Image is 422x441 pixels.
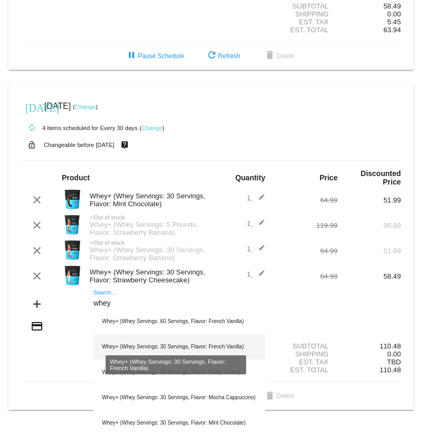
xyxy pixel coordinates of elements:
[274,26,337,34] div: Est. Total
[274,358,337,366] div: Est. Tax
[235,173,265,182] strong: Quantity
[125,50,138,62] mat-icon: pause
[118,138,131,152] mat-icon: live_help
[31,298,43,310] mat-icon: add
[93,385,265,410] div: Whey+ (Whey Servings: 30 Servings, Flavor: Mocha Cappuccino)
[387,358,401,366] span: TBD
[252,244,265,257] mat-icon: edit
[90,241,94,245] mat-icon: not_interested
[274,366,337,374] div: Est. Total
[387,350,401,358] span: 0.00
[274,350,337,358] div: Shipping
[252,194,265,206] mat-icon: edit
[93,299,265,308] input: Search...
[125,52,184,60] span: Pause Schedule
[247,245,265,253] span: 1
[62,265,83,286] img: Image-1-Whey-2lb-Strawberry-Cheesecake-1000x1000-Roman-Berezecky.png
[380,366,401,374] span: 110.48
[264,392,295,400] span: Delete
[274,10,337,18] div: Shipping
[31,320,43,333] mat-icon: credit_card
[247,219,265,227] span: 1
[93,410,265,436] div: Whey+ (Whey Servings: 30 Servings, Flavor: Mint Chocolate)
[85,215,211,221] div: Out of stock
[21,125,137,131] small: 4 items scheduled for Every 30 days
[139,125,164,131] small: ( )
[205,52,240,60] span: Refresh
[85,221,211,236] div: Whey+ (Whey Servings: 5 Pounds, Flavor: Strawberry Banana)
[62,173,90,182] strong: Product
[255,387,303,406] button: Delete
[62,240,83,261] img: Image-1-Carousel-Whey-2lb-Strw-Banana-no-badge-Transp.png
[93,360,265,385] div: Whey+ (Whey Servings: 30 Servings, Flavor: Fruity Cereal)
[337,222,401,229] div: 95.99
[142,125,162,131] a: Change
[387,18,401,26] span: 5.45
[337,2,401,10] div: 58.49
[337,247,401,255] div: 51.99
[85,268,211,284] div: Whey+ (Whey Servings: 30 Servings, Flavor: Strawberry Cheesecake)
[320,173,337,182] strong: Price
[75,104,96,110] a: Change
[274,2,337,10] div: Subtotal
[85,246,211,262] div: Whey+ (Whey Servings: 30 Servings, Flavor: Strawberry Banana)
[25,100,38,113] mat-icon: [DATE]
[73,104,98,110] small: ( )
[255,47,303,66] button: Delete
[361,169,401,186] strong: Discounted Price
[247,270,265,278] span: 1
[264,390,276,403] mat-icon: delete
[25,138,38,152] mat-icon: lock_open
[274,222,337,229] div: 119.99
[274,18,337,26] div: Est. Tax
[62,214,83,235] img: Image-1-Carousel-Whey-5lb-Strw-Banana-no-badge-Transp.png
[264,50,276,62] mat-icon: delete
[264,52,295,60] span: Delete
[25,122,38,134] mat-icon: autorenew
[62,189,83,210] img: Image-1-Carousel-Whey-2lb-Mint-Chocolate-no-badge-Transp.png
[274,342,337,350] div: Subtotal
[90,215,94,219] mat-icon: not_interested
[31,270,43,282] mat-icon: clear
[252,219,265,232] mat-icon: edit
[337,272,401,280] div: 58.49
[387,10,401,18] span: 0.00
[85,192,211,208] div: Whey+ (Whey Servings: 30 Servings, Flavor: Mint Chocolate)
[383,26,401,34] span: 63.94
[274,196,337,204] div: 64.99
[44,142,115,148] small: Changeable before [DATE]
[31,219,43,232] mat-icon: clear
[197,47,249,66] button: Refresh
[252,270,265,282] mat-icon: edit
[337,342,401,350] div: 110.48
[31,244,43,257] mat-icon: clear
[93,334,265,360] div: Whey+ (Whey Servings: 30 Servings, Flavor: French Vanilla)
[93,309,265,334] div: Whey+ (Whey Servings: 60 Servings, Flavor: French Vanilla)
[274,272,337,280] div: 64.99
[247,194,265,202] span: 1
[274,247,337,255] div: 64.99
[205,50,218,62] mat-icon: refresh
[85,240,211,246] div: Out of stock
[31,194,43,206] mat-icon: clear
[337,196,401,204] div: 51.99
[117,47,192,66] button: Pause Schedule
